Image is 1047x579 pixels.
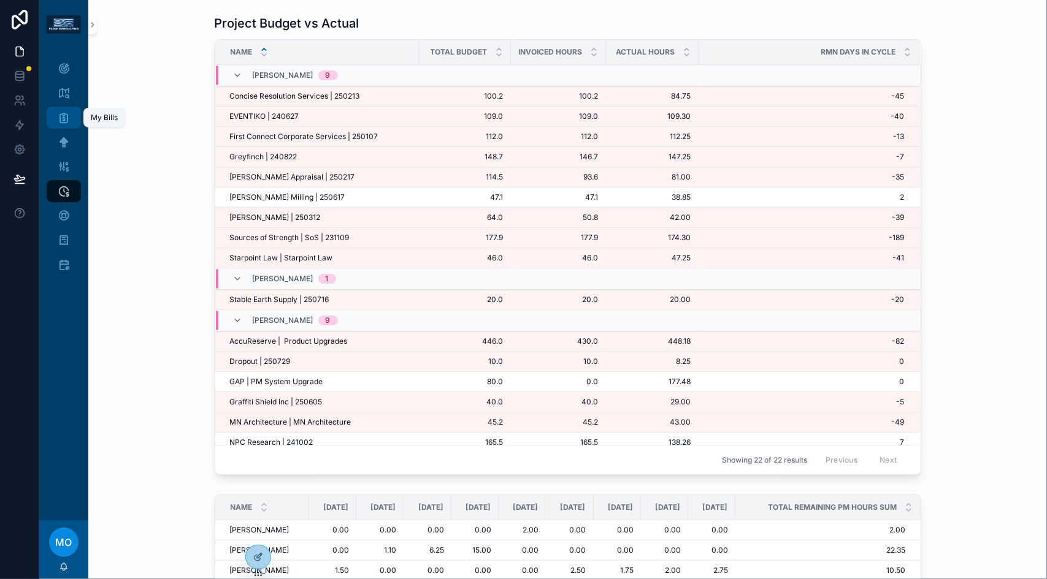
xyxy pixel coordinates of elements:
span: [PERSON_NAME] Appraisal | 250217 [230,172,355,182]
a: -189 [699,233,905,243]
span: [DATE] [608,502,633,512]
span: [DATE] [323,502,348,512]
span: [PERSON_NAME] Milling | 250617 [230,192,345,202]
td: 6.25 [404,540,451,560]
a: Stable Earth Supply | 250716 [230,295,412,305]
span: [DATE] [655,502,680,512]
a: 100.2 [518,91,599,101]
td: 0.00 [404,520,451,540]
span: [PERSON_NAME] [253,274,313,284]
a: NPC Research | 241002 [230,437,412,447]
a: First Connect Corporate Services | 250107 [230,132,412,142]
span: RMN Days in cycle [821,47,896,57]
td: 1.10 [356,540,404,560]
a: Concise Resolution Services | 250213 [230,91,412,101]
span: 146.7 [518,152,599,162]
span: Total Remaining PM Hours SUM [769,502,897,512]
td: 0.00 [309,520,356,540]
a: 10.0 [426,357,504,366]
a: Dropout | 250729 [230,357,412,366]
td: 0.00 [546,520,593,540]
a: Sources of Strength | SoS | 231109 [230,233,412,243]
a: 177.48 [613,377,691,387]
span: 109.30 [613,112,691,121]
a: 430.0 [518,336,599,346]
a: Graffiti Shield Inc | 250605 [230,397,412,407]
td: 22.35 [735,540,920,560]
a: 0.0 [518,377,599,387]
span: 148.7 [426,152,504,162]
span: 93.6 [518,172,599,182]
a: 20.00 [613,295,691,305]
a: 109.0 [518,112,599,121]
td: 0.00 [688,520,735,540]
td: 0.00 [594,520,641,540]
a: 45.2 [426,417,504,427]
a: -39 [699,213,905,222]
span: Name [231,502,253,512]
a: 0 [699,357,905,366]
span: -20 [699,295,905,305]
a: 138.26 [613,437,691,447]
span: 42.00 [613,213,691,222]
span: [DATE] [702,502,727,512]
a: 8.25 [613,357,691,366]
span: NPC Research | 241002 [230,437,313,447]
a: MN Architecture | MN Architecture [230,417,412,427]
a: 174.30 [613,233,691,243]
span: -40 [699,112,905,121]
a: 165.5 [426,437,504,447]
td: 15.00 [451,540,499,560]
span: 47.25 [613,253,691,263]
span: Greyfinch | 240822 [230,152,297,162]
a: -7 [699,152,905,162]
td: 0.00 [356,520,404,540]
a: 20.0 [426,295,504,305]
a: 40.0 [518,397,599,407]
a: 46.0 [426,253,504,263]
a: 112.0 [426,132,504,142]
span: 45.2 [518,417,599,427]
a: -5 [699,397,905,407]
a: [PERSON_NAME] Milling | 250617 [230,192,412,202]
span: 0 [699,377,905,387]
a: 20.0 [518,295,599,305]
a: 43.00 [613,417,691,427]
a: -49 [699,417,905,427]
span: 47.1 [426,192,504,202]
a: 112.0 [518,132,599,142]
a: 84.75 [613,91,691,101]
a: 109.0 [426,112,504,121]
a: 147.25 [613,152,691,162]
span: [DATE] [466,502,491,512]
span: Concise Resolution Services | 250213 [230,91,360,101]
span: 80.0 [426,377,504,387]
div: 9 [326,316,331,325]
span: Dropout | 250729 [230,357,291,366]
span: 64.0 [426,213,504,222]
span: First Connect Corporate Services | 250107 [230,132,378,142]
span: Showing 22 of 22 results [722,455,807,464]
a: EVENTIKO | 240627 [230,112,412,121]
span: EVENTIKO | 240627 [230,112,299,121]
td: [PERSON_NAME] [215,520,309,540]
a: 40.0 [426,397,504,407]
span: 100.2 [426,91,504,101]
